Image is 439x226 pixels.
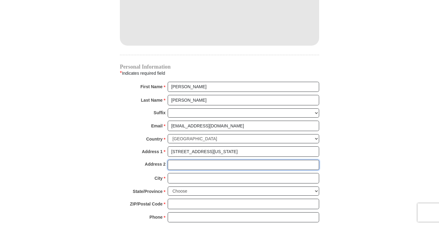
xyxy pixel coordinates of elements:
[141,96,163,104] strong: Last Name
[146,135,163,143] strong: Country
[142,147,163,156] strong: Address 1
[155,174,162,183] strong: City
[151,122,162,130] strong: Email
[120,69,319,77] div: Indicates required field
[154,108,166,117] strong: Suffix
[120,64,319,69] h4: Personal Information
[150,213,163,221] strong: Phone
[145,160,166,168] strong: Address 2
[130,200,163,208] strong: ZIP/Postal Code
[133,187,162,196] strong: State/Province
[140,82,162,91] strong: First Name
